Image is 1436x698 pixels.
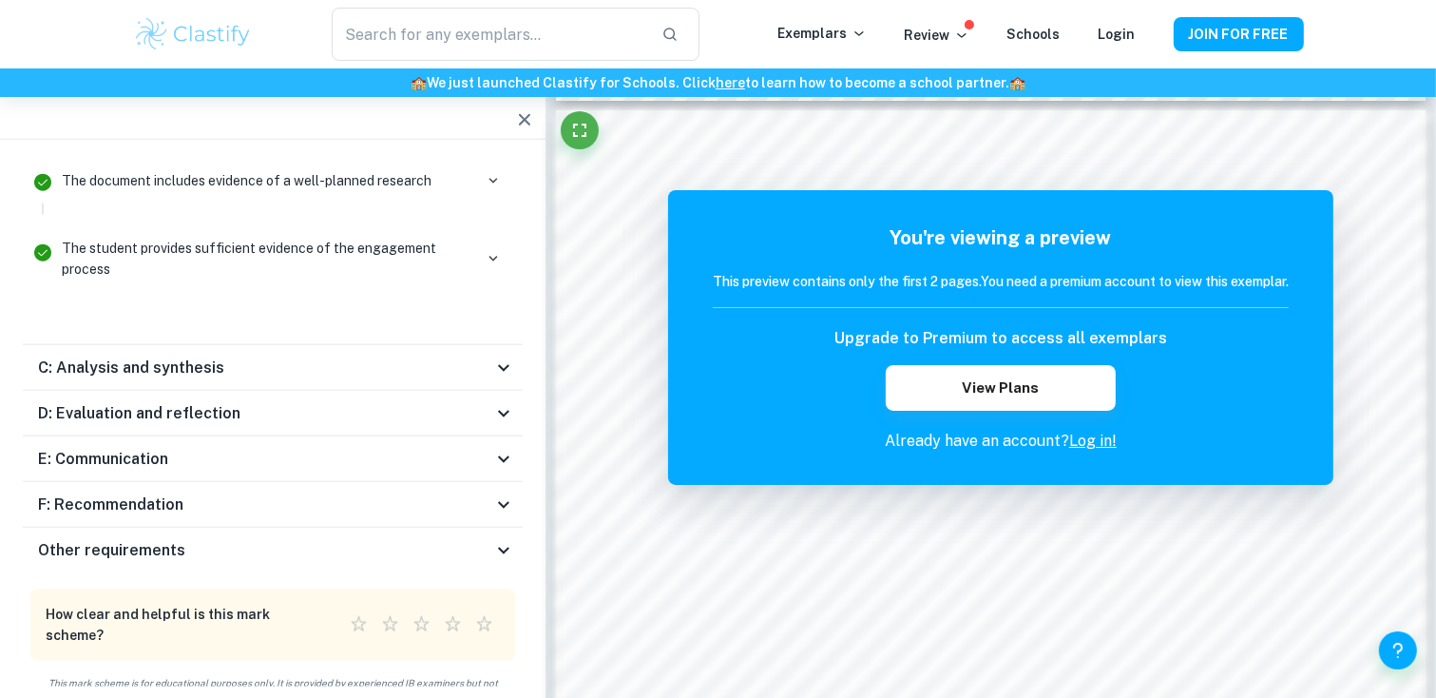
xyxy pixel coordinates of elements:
a: Login [1099,27,1136,42]
p: Review [905,25,969,46]
span: 🏫 [1009,75,1025,90]
h6: This preview contains only the first 2 pages. You need a premium account to view this exemplar. [713,271,1289,292]
img: Clastify logo [133,15,254,53]
a: Schools [1007,27,1061,42]
h6: How clear and helpful is this mark scheme? [46,604,320,646]
p: Exemplars [778,23,867,44]
h6: E: Communication [38,448,168,471]
span: 🏫 [411,75,427,90]
button: Help and Feedback [1379,631,1417,669]
h6: F: Recommendation [38,494,183,516]
h6: D: Evaluation and reflection [38,402,240,425]
div: C: Analysis and synthesis [23,345,523,391]
div: D: Evaluation and reflection [23,391,523,436]
button: View Plans [886,365,1116,411]
p: The document includes evidence of a well-planned research [62,170,431,191]
button: JOIN FOR FREE [1174,17,1304,51]
button: Fullscreen [561,111,599,149]
a: Log in! [1069,432,1117,450]
h6: We just launched Clastify for Schools. Click to learn how to become a school partner. [4,72,1432,93]
svg: Correct [31,242,54,264]
p: The student provides sufficient evidence of the engagement process [62,238,472,280]
h5: You're viewing a preview [713,223,1289,252]
h6: Upgrade to Premium to access all exemplars [834,327,1167,350]
h6: C: Analysis and synthesis [38,357,224,379]
div: Other requirements [23,528,523,573]
svg: Correct [31,171,54,194]
input: Search for any exemplars... [332,8,645,61]
div: E: Communication [23,436,523,482]
div: F: Recommendation [23,482,523,528]
h6: Other requirements [38,539,185,562]
p: Already have an account? [713,430,1289,453]
a: here [716,75,745,90]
